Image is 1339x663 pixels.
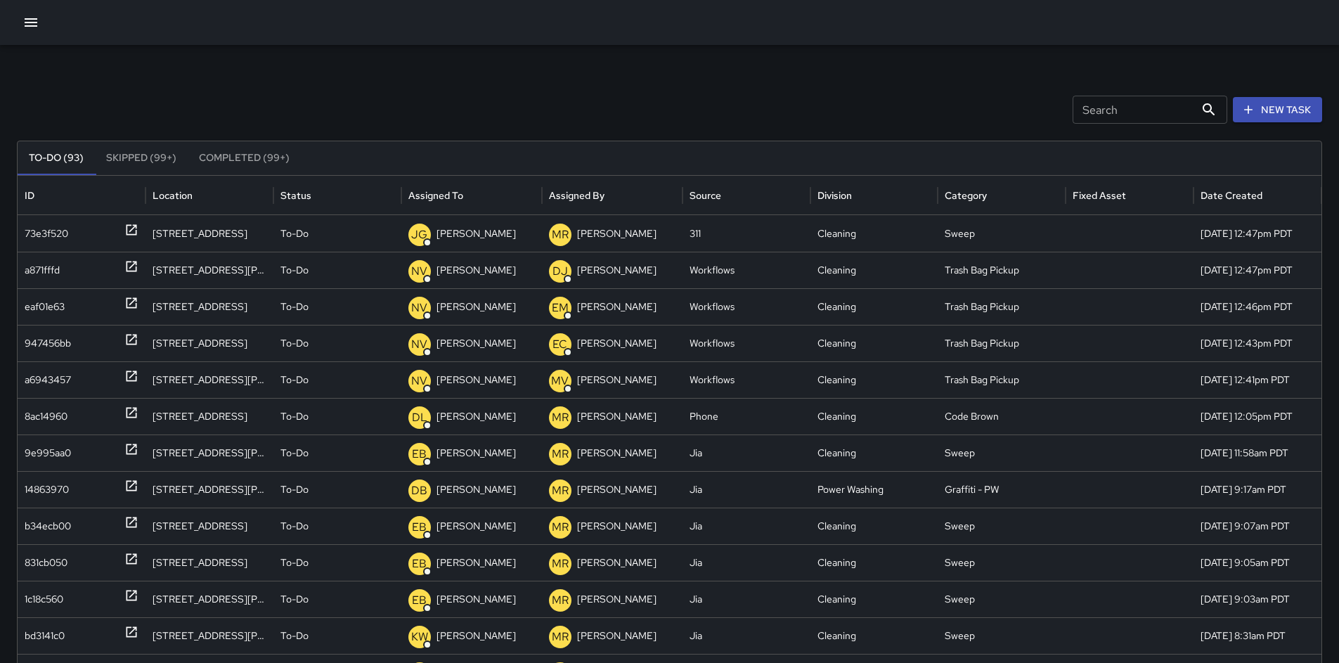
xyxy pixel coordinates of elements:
[938,471,1066,508] div: Graffiti - PW
[1194,215,1321,252] div: 10/7/2025, 12:47pm PDT
[1194,508,1321,544] div: 10/7/2025, 9:07am PDT
[683,508,810,544] div: Jia
[280,472,309,508] p: To-Do
[683,544,810,581] div: Jia
[810,435,938,471] div: Cleaning
[551,373,569,390] p: MV
[25,252,60,288] div: a871fffd
[577,508,656,544] p: [PERSON_NAME]
[25,216,68,252] div: 73e3f520
[945,189,987,202] div: Category
[280,545,309,581] p: To-Do
[683,581,810,617] div: Jia
[1194,435,1321,471] div: 10/7/2025, 11:58am PDT
[25,545,67,581] div: 831cb050
[938,361,1066,398] div: Trash Bag Pickup
[683,252,810,288] div: Workflows
[810,398,938,435] div: Cleaning
[412,409,427,426] p: DL
[145,288,273,325] div: 165 8th Street
[817,189,852,202] div: Division
[577,545,656,581] p: [PERSON_NAME]
[810,581,938,617] div: Cleaning
[145,581,273,617] div: 82 Kissling Street
[280,252,309,288] p: To-Do
[436,618,516,654] p: [PERSON_NAME]
[436,435,516,471] p: [PERSON_NAME]
[411,263,427,280] p: NV
[683,325,810,361] div: Workflows
[683,398,810,435] div: Phone
[1194,325,1321,361] div: 10/7/2025, 12:43pm PDT
[577,289,656,325] p: [PERSON_NAME]
[552,555,569,572] p: MR
[683,471,810,508] div: Jia
[810,325,938,361] div: Cleaning
[552,629,569,645] p: MR
[938,252,1066,288] div: Trash Bag Pickup
[1194,398,1321,435] div: 10/7/2025, 12:05pm PDT
[411,629,428,645] p: KW
[436,472,516,508] p: [PERSON_NAME]
[436,326,516,361] p: [PERSON_NAME]
[683,435,810,471] div: Jia
[280,581,309,617] p: To-Do
[25,399,67,435] div: 8ac14960
[25,435,71,471] div: 9e995aa0
[938,215,1066,252] div: Sweep
[938,398,1066,435] div: Code Brown
[145,508,273,544] div: 16 Lafayette Street
[436,252,516,288] p: [PERSON_NAME]
[683,215,810,252] div: 311
[552,519,569,536] p: MR
[436,508,516,544] p: [PERSON_NAME]
[436,399,516,435] p: [PERSON_NAME]
[1194,288,1321,325] div: 10/7/2025, 12:46pm PDT
[1194,361,1321,398] div: 10/7/2025, 12:41pm PDT
[1073,189,1126,202] div: Fixed Asset
[577,362,656,398] p: [PERSON_NAME]
[436,362,516,398] p: [PERSON_NAME]
[577,399,656,435] p: [PERSON_NAME]
[145,252,273,288] div: 88a Harriet Street
[145,325,273,361] div: 761 Tehama Street
[577,252,656,288] p: [PERSON_NAME]
[280,189,311,202] div: Status
[552,300,569,316] p: EM
[552,336,567,353] p: EC
[280,399,309,435] p: To-Do
[188,141,301,175] button: Completed (99+)
[280,362,309,398] p: To-Do
[25,362,71,398] div: a6943457
[810,215,938,252] div: Cleaning
[280,216,309,252] p: To-Do
[280,508,309,544] p: To-Do
[411,482,427,499] p: DB
[577,581,656,617] p: [PERSON_NAME]
[1233,97,1322,123] button: New Task
[412,592,427,609] p: EB
[95,141,188,175] button: Skipped (99+)
[577,472,656,508] p: [PERSON_NAME]
[25,618,65,654] div: bd3141c0
[810,252,938,288] div: Cleaning
[411,300,427,316] p: NV
[145,617,273,654] div: 246 Shipley Street
[938,508,1066,544] div: Sweep
[25,581,63,617] div: 1c18c560
[810,361,938,398] div: Cleaning
[938,325,1066,361] div: Trash Bag Pickup
[411,226,427,243] p: JG
[145,471,273,508] div: 151a Russ Street
[412,555,427,572] p: EB
[25,189,34,202] div: ID
[552,263,568,280] p: DJ
[552,446,569,463] p: MR
[25,326,71,361] div: 947456bb
[552,482,569,499] p: MR
[810,471,938,508] div: Power Washing
[25,508,71,544] div: b34ecb00
[810,617,938,654] div: Cleaning
[552,409,569,426] p: MR
[25,289,65,325] div: eaf01e63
